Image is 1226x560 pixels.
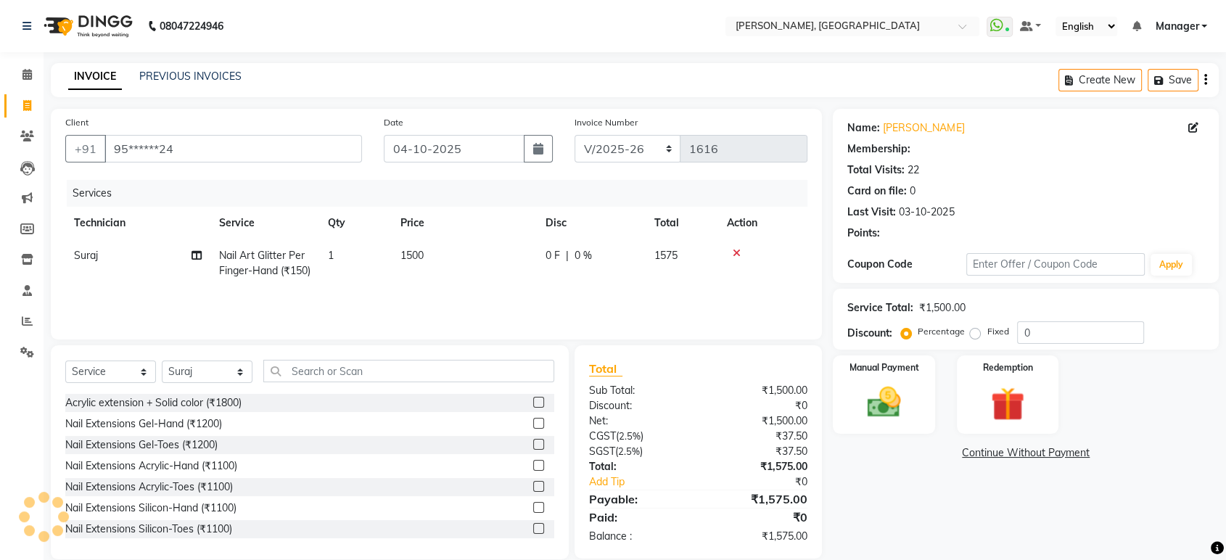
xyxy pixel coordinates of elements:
[65,207,210,239] th: Technician
[65,416,222,432] div: Nail Extensions Gel-Hand (₹1200)
[589,429,616,442] span: CGST
[384,116,403,129] label: Date
[847,141,910,157] div: Membership:
[847,120,880,136] div: Name:
[987,325,1008,338] label: Fixed
[836,445,1216,461] a: Continue Without Payment
[718,207,807,239] th: Action
[160,6,223,46] b: 08047224946
[575,248,592,263] span: 0 %
[139,70,242,83] a: PREVIOUS INVOICES
[74,249,98,262] span: Suraj
[575,116,638,129] label: Invoice Number
[699,490,819,508] div: ₹1,575.00
[578,429,699,444] div: ( )
[1058,69,1142,91] button: Create New
[210,207,319,239] th: Service
[910,184,916,199] div: 0
[857,383,911,421] img: _cash.svg
[65,522,232,537] div: Nail Extensions Silicon-Toes (₹1100)
[546,248,560,263] span: 0 F
[578,508,699,526] div: Paid:
[68,64,122,90] a: INVOICE
[67,180,818,207] div: Services
[699,508,819,526] div: ₹0
[537,207,646,239] th: Disc
[966,253,1145,276] input: Enter Offer / Coupon Code
[847,226,880,241] div: Points:
[1148,69,1198,91] button: Save
[646,207,718,239] th: Total
[37,6,136,46] img: logo
[849,361,919,374] label: Manual Payment
[263,360,554,382] input: Search or Scan
[918,325,964,338] label: Percentage
[980,383,1034,425] img: _gift.svg
[847,257,966,272] div: Coupon Code
[65,395,242,411] div: Acrylic extension + Solid color (₹1800)
[699,459,819,474] div: ₹1,575.00
[319,207,392,239] th: Qty
[847,184,907,199] div: Card on file:
[699,429,819,444] div: ₹37.50
[847,300,913,316] div: Service Total:
[578,529,699,544] div: Balance :
[578,490,699,508] div: Payable:
[618,445,640,457] span: 2.5%
[589,445,615,458] span: SGST
[65,437,218,453] div: Nail Extensions Gel-Toes (₹1200)
[65,116,89,129] label: Client
[1151,254,1192,276] button: Apply
[899,205,954,220] div: 03-10-2025
[883,120,964,136] a: [PERSON_NAME]
[847,205,896,220] div: Last Visit:
[328,249,334,262] span: 1
[654,249,678,262] span: 1575
[699,413,819,429] div: ₹1,500.00
[578,413,699,429] div: Net:
[578,444,699,459] div: ( )
[65,479,233,495] div: Nail Extensions Acrylic-Toes (₹1100)
[400,249,424,262] span: 1500
[699,529,819,544] div: ₹1,575.00
[908,162,919,178] div: 22
[919,300,965,316] div: ₹1,500.00
[847,162,905,178] div: Total Visits:
[589,361,622,376] span: Total
[1155,19,1198,34] span: Manager
[619,430,641,442] span: 2.5%
[578,459,699,474] div: Total:
[392,207,537,239] th: Price
[65,135,106,162] button: +91
[982,361,1032,374] label: Redemption
[65,458,237,474] div: Nail Extensions Acrylic-Hand (₹1100)
[65,501,236,516] div: Nail Extensions Silicon-Hand (₹1100)
[104,135,362,162] input: Search by Name/Mobile/Email/Code
[699,444,819,459] div: ₹37.50
[847,326,892,341] div: Discount:
[219,249,310,277] span: Nail Art Glitter Per Finger-Hand (₹150)
[699,383,819,398] div: ₹1,500.00
[578,383,699,398] div: Sub Total:
[578,474,718,490] a: Add Tip
[718,474,818,490] div: ₹0
[578,398,699,413] div: Discount:
[566,248,569,263] span: |
[699,398,819,413] div: ₹0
